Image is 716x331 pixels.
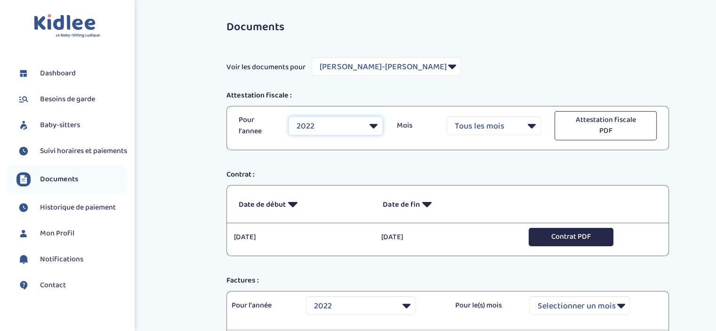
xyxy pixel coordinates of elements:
[555,120,657,130] a: Attestation fiscale PDF
[16,66,31,81] img: dashboard.svg
[40,174,79,185] span: Documents
[16,172,127,186] a: Documents
[226,62,306,73] span: Voir les documents pour
[529,228,613,246] button: Contrat PDF
[40,145,127,157] span: Suivi horaires et paiements
[40,68,76,79] span: Dashboard
[397,120,433,131] p: Mois
[226,21,669,33] h3: Documents
[232,300,292,311] p: Pour l'année
[16,226,31,241] img: profil.svg
[40,280,66,291] span: Contact
[219,90,676,101] div: Attestation fiscale :
[219,275,676,286] div: Factures :
[16,118,31,132] img: babysitters.svg
[16,201,31,215] img: suivihoraire.svg
[529,232,613,242] a: Contrat PDF
[16,118,127,132] a: Baby-sitters
[16,92,127,106] a: Besoins de garde
[239,114,274,137] p: Pour l'annee
[16,278,127,292] a: Contact
[234,232,367,243] p: [DATE]
[16,66,127,81] a: Dashboard
[40,228,74,239] span: Mon Profil
[16,252,31,266] img: notification.svg
[16,144,127,158] a: Suivi horaires et paiements
[555,111,657,140] button: Attestation fiscale PDF
[40,120,80,131] span: Baby-sitters
[16,144,31,158] img: suivihoraire.svg
[16,278,31,292] img: contact.svg
[16,201,127,215] a: Historique de paiement
[16,92,31,106] img: besoin.svg
[239,193,369,216] p: Date de début
[381,232,515,243] p: [DATE]
[16,172,31,186] img: documents.svg
[455,300,515,311] p: Pour le(s) mois
[34,14,100,38] img: logo.svg
[16,226,127,241] a: Mon Profil
[40,202,116,213] span: Historique de paiement
[40,94,95,105] span: Besoins de garde
[16,252,127,266] a: Notifications
[383,193,513,216] p: Date de fin
[219,169,676,180] div: Contrat :
[40,254,83,265] span: Notifications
